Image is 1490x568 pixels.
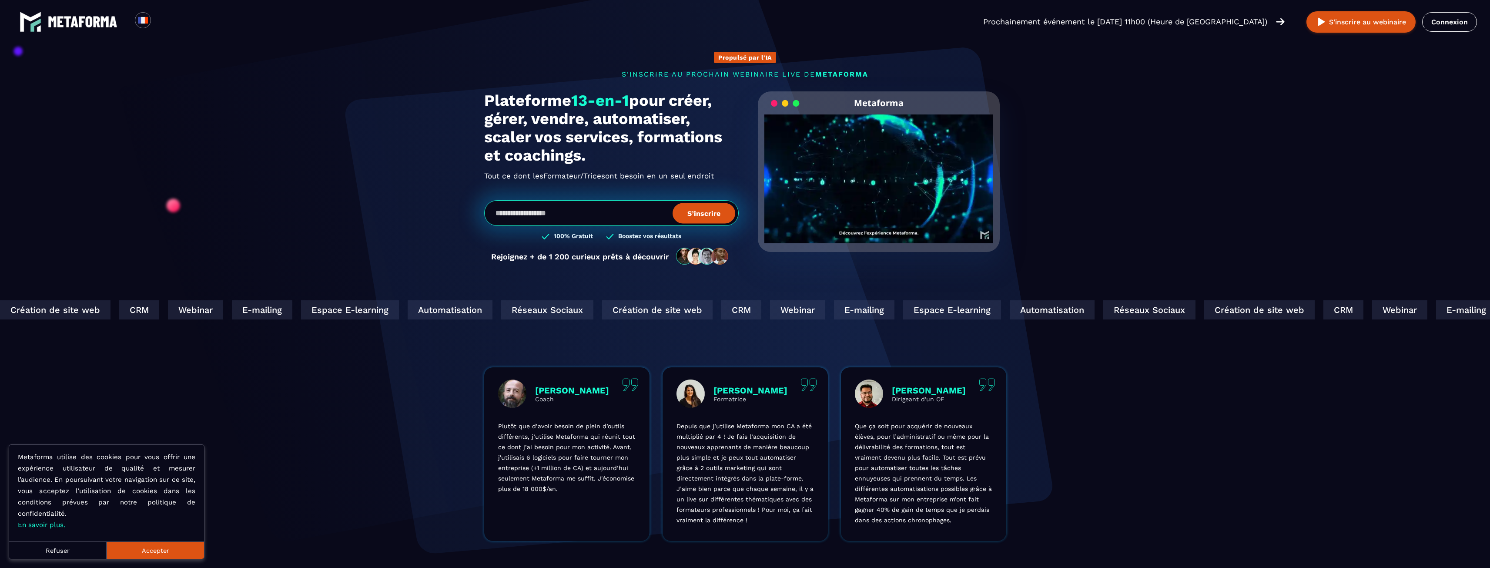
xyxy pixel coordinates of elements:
[20,11,41,33] img: logo
[120,300,218,319] div: Espace E-learning
[815,70,868,78] span: METAFORMA
[618,232,681,241] h3: Boostez vos résultats
[107,541,204,559] button: Accepter
[498,421,636,494] p: Plutôt que d’avoir besoin de plein d’outils différents, j’utilise Metaforma qui réunit tout ce do...
[713,396,787,403] p: Formatrice
[1142,300,1182,319] div: CRM
[922,300,1014,319] div: Réseaux Sociaux
[9,541,107,559] button: Refuser
[828,300,913,319] div: Automatisation
[855,421,992,525] p: Que ça soit pour acquérir de nouveaux élèves, pour l’administratif ou même pour la délivrabilité ...
[771,99,800,108] img: loading
[542,232,549,241] img: checked
[18,451,195,531] p: Metaforma utilise des cookies pour vous offrir une expérience utilisateur de qualité et mesurer l...
[983,16,1267,28] p: Prochainement événement le [DATE] 11h00 (Heure de [GEOGRAPHIC_DATA])
[543,169,605,183] span: Formateur/Trices
[606,232,614,241] img: checked
[718,54,772,61] p: Propulsé par l'IA
[226,300,311,319] div: Automatisation
[484,169,739,183] h2: Tout ce dont les ont besoin en un seul endroit
[498,380,526,408] img: profile
[892,396,966,403] p: Dirigeant d'un OF
[764,114,994,229] video: Your browser does not support the video tag.
[1023,300,1133,319] div: Création de site web
[571,91,629,110] span: 13-en-1
[653,300,713,319] div: E-mailing
[713,385,787,396] p: [PERSON_NAME]
[676,380,705,408] img: profile
[484,70,1006,78] p: s'inscrire au prochain webinaire live de
[676,421,814,525] p: Depuis que j’utilise Metaforma mon CA a été multiplié par 4 ! Je fais l’acquisition de nouveaux a...
[48,16,117,27] img: logo
[1255,300,1315,319] div: E-mailing
[320,300,412,319] div: Réseaux Sociaux
[1316,17,1327,27] img: play
[50,300,111,319] div: E-mailing
[855,380,883,408] img: profile
[535,396,609,403] p: Coach
[673,203,735,223] button: S’inscrire
[421,300,531,319] div: Création de site web
[1191,300,1246,319] div: Webinar
[151,12,172,31] div: Search for option
[18,521,65,529] a: En savoir plus.
[484,91,739,165] h1: Plateforme pour créer, gérer, vendre, automatiser, scaler vos services, formations et coachings.
[158,17,165,27] input: Search for option
[491,252,669,261] p: Rejoignez + de 1 200 curieux prêts à découvrir
[554,232,593,241] h3: 100% Gratuit
[137,15,148,26] img: fr
[979,378,995,391] img: quote
[1306,11,1416,33] button: S’inscrire au webinaire
[1422,12,1477,32] a: Connexion
[1276,17,1285,27] img: arrow-right
[800,378,817,391] img: quote
[892,385,966,396] p: [PERSON_NAME]
[589,300,644,319] div: Webinar
[854,91,904,114] h2: Metaforma
[722,300,820,319] div: Espace E-learning
[622,378,639,391] img: quote
[673,247,732,266] img: community-people
[540,300,580,319] div: CRM
[1324,300,1422,319] div: Espace E-learning
[535,385,609,396] p: [PERSON_NAME]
